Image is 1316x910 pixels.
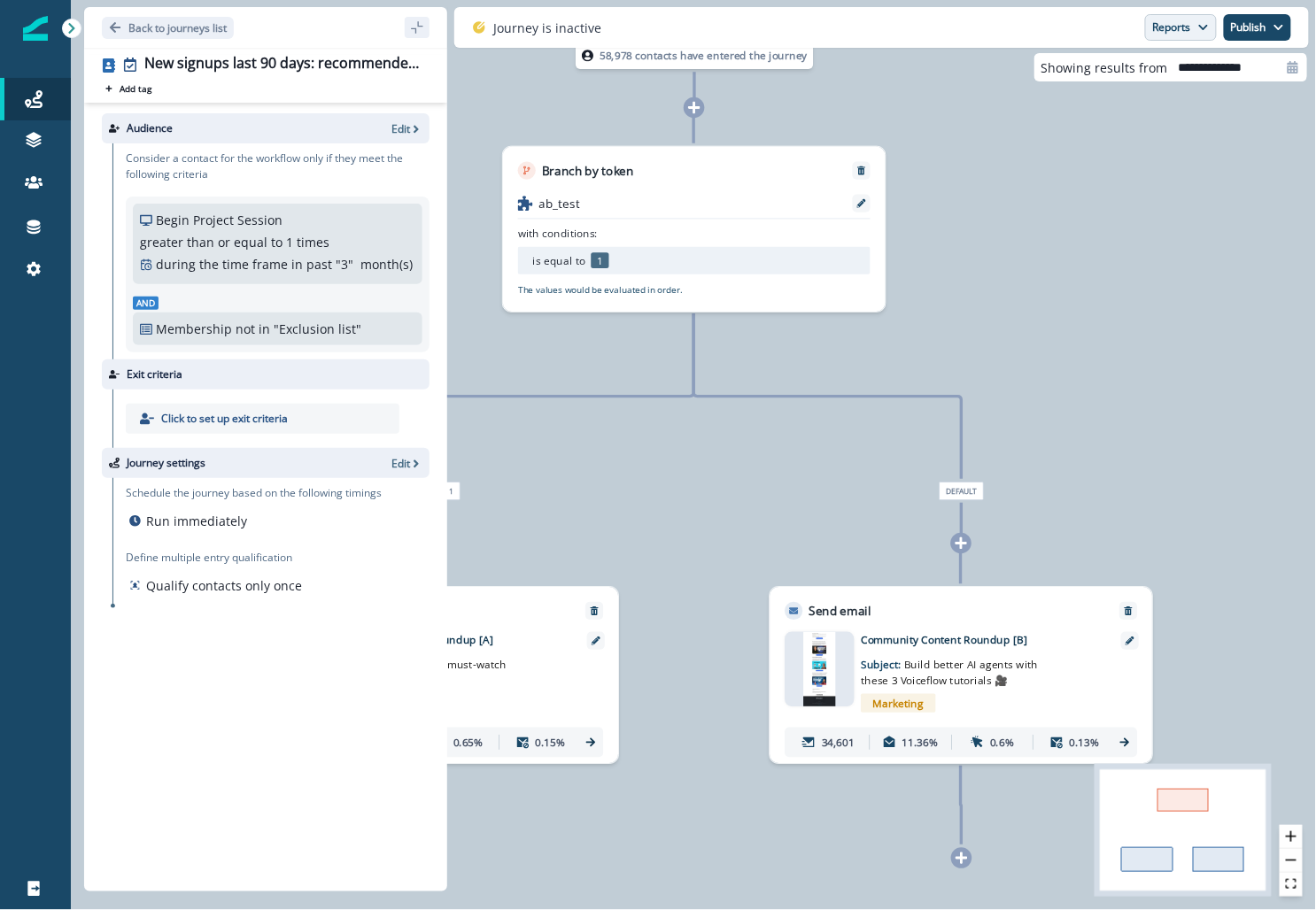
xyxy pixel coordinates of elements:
span: And [133,297,159,310]
button: Remove [583,605,607,616]
button: Edit [391,121,422,136]
p: 11.36% [902,735,938,751]
g: Edge from 1dfea843-1c77-41e4-82dd-a61be1eea8fc to node-add-under-ab80d998-253b-419d-8c84-72be22af... [961,766,962,844]
p: in past [291,255,332,274]
img: email asset unavailable [803,632,836,706]
button: Reports [1145,14,1217,41]
button: Remove [1117,605,1141,616]
p: greater than or equal to [140,233,283,251]
button: sidebar collapse toggle [405,17,430,38]
p: Edit [391,456,410,471]
span: Get inspired: 3 must-watch Voiceflow tutorials 🎥 [327,658,506,688]
div: New signups last 90 days: recommended community tutorials [144,55,422,74]
div: is equal to 1 [284,482,571,500]
p: 58,978 contacts have entered the journey [600,47,807,63]
p: Back to journeys list [128,20,227,35]
button: zoom out [1280,849,1303,873]
p: Journey settings [127,455,205,471]
g: Edge from 112d38c3-5ab7-45e9-8e6f-cddfb185f83c to node-edge-label0e851efb-a671-490c-9672-433cc817... [428,314,694,479]
p: Membership [156,320,232,338]
span: Marketing [861,694,935,713]
button: zoom in [1280,825,1303,849]
p: Journey is inactive [493,19,601,37]
p: Qualify contacts only once [146,576,302,595]
p: Consider a contact for the workflow only if they meet the following criteria [126,150,430,182]
p: month(s) [360,255,413,274]
p: Add tag [120,83,151,94]
p: Audience [127,120,173,136]
p: Begin Project Session [156,211,283,229]
button: Edit [391,456,422,471]
p: 0.15% [535,735,565,751]
p: Send email [809,602,871,620]
p: Showing results from [1041,58,1168,77]
p: during the time frame [156,255,288,274]
p: 0.6% [990,735,1014,751]
span: Default [940,482,985,500]
button: Publish [1224,14,1291,41]
p: Community Content Roundup [A] [327,632,566,648]
p: is equal to [533,252,585,268]
p: Subject: [861,648,1048,689]
p: 34,601 [822,735,855,751]
p: Community Content Roundup [B] [861,632,1100,648]
p: 0.65% [453,735,484,751]
button: fit view [1280,873,1303,897]
p: ab_test [538,195,579,212]
p: Subject: [327,648,514,689]
span: Build better AI agents with these 3 Voiceflow tutorials 🎥 [861,658,1038,688]
p: Run immediately [146,512,247,530]
p: The values would be evaluated in order. [518,283,683,297]
p: 1 [592,252,609,268]
button: Remove [849,166,873,176]
p: 0.13% [1069,735,1099,751]
span: is equal to 1 [395,482,460,500]
div: 58,978 contacts have entered the journey [551,42,838,69]
div: Send emailRemoveemail asset unavailableCommunity Content Roundup [B]Subject: Build better AI agen... [770,586,1154,764]
div: Send emailRemoveemail asset unavailableCommunity Content Roundup [A]Subject: Get inspired: 3 must... [236,586,620,764]
p: with conditions: [518,225,598,241]
p: Define multiple entry qualification [126,550,306,566]
button: Add tag [102,81,155,96]
p: not in [236,320,270,338]
button: Go back [102,17,234,39]
p: times [297,233,329,251]
div: Default [818,482,1105,500]
p: "Exclusion list" [274,320,392,338]
p: Edit [391,121,410,136]
p: Click to set up exit criteria [161,411,288,427]
p: Branch by token [542,162,634,180]
g: Edge from 112d38c3-5ab7-45e9-8e6f-cddfb185f83c to node-edge-labelab80d998-253b-419d-8c84-72be22af... [693,314,961,479]
div: Branch by tokenRemoveab_testwith conditions:is equal to 1The values would be evaluated in order. [502,146,886,312]
img: Inflection [23,16,48,41]
p: Schedule the journey based on the following timings [126,485,382,501]
p: 1 [286,233,293,251]
p: Exit criteria [127,366,182,382]
p: " 3 " [336,255,353,274]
